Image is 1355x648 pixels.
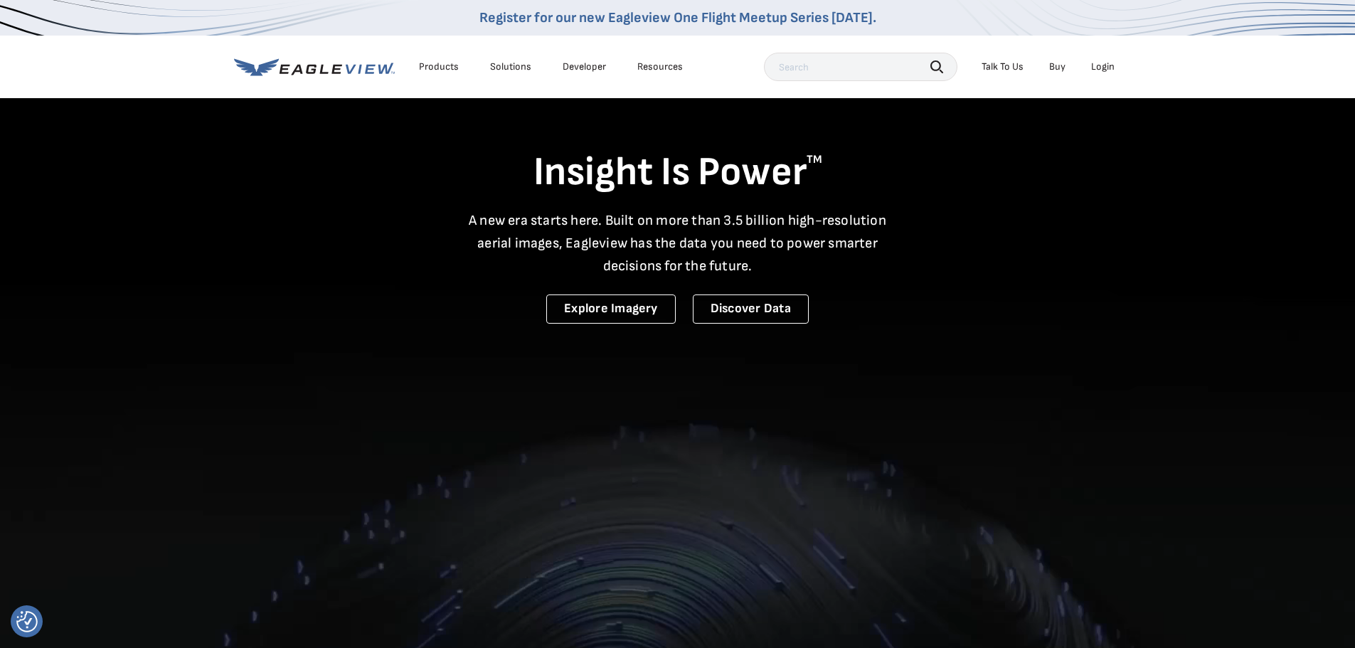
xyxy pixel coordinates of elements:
div: Talk To Us [982,60,1024,73]
div: Solutions [490,60,531,73]
div: Login [1091,60,1115,73]
h1: Insight Is Power [234,148,1122,198]
sup: TM [807,153,822,166]
a: Buy [1049,60,1066,73]
a: Register for our new Eagleview One Flight Meetup Series [DATE]. [479,9,876,26]
a: Explore Imagery [546,294,676,324]
img: Revisit consent button [16,611,38,632]
input: Search [764,53,957,81]
a: Developer [563,60,606,73]
div: Products [419,60,459,73]
p: A new era starts here. Built on more than 3.5 billion high-resolution aerial images, Eagleview ha... [460,209,896,277]
a: Discover Data [693,294,809,324]
div: Resources [637,60,683,73]
button: Consent Preferences [16,611,38,632]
